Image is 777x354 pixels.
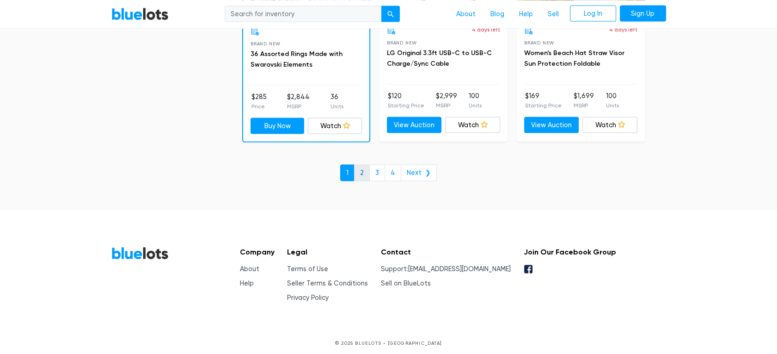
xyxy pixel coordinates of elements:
[251,92,267,111] li: $285
[251,118,305,135] a: Buy Now
[340,165,355,181] a: 1
[287,294,329,302] a: Privacy Policy
[287,279,368,287] a: Seller Terms & Conditions
[308,118,362,135] a: Watch
[388,91,424,110] li: $120
[287,92,310,111] li: $2,844
[330,92,343,111] li: 36
[387,49,492,68] a: LG Original 3.3ft USB-C to USB-C Charge/Sync Cable
[445,117,500,134] a: Watch
[524,49,624,68] a: Women's Beach Hat Straw Visor Sun Protection Foldable
[251,50,343,69] a: 36 Assorted Rings Made with Swarovski Elements
[523,248,616,256] h5: Join Our Facebook Group
[574,91,594,110] li: $1,699
[287,265,328,273] a: Terms of Use
[369,165,385,181] a: 3
[469,91,482,110] li: 100
[385,165,401,181] a: 4
[381,279,431,287] a: Sell on BlueLots
[381,264,511,274] li: Support:
[540,5,566,23] a: Sell
[524,117,579,134] a: View Auction
[401,165,437,181] a: Next ❯
[287,102,310,111] p: MSRP
[469,101,482,110] p: Units
[524,40,554,45] span: Brand New
[512,5,540,23] a: Help
[251,102,267,111] p: Price
[381,248,511,256] h5: Contact
[225,6,382,22] input: Search for inventory
[525,91,562,110] li: $169
[449,5,483,23] a: About
[609,25,637,34] p: 4 days left
[570,5,616,22] a: Log In
[111,247,169,260] a: BlueLots
[408,265,511,273] a: [EMAIL_ADDRESS][DOMAIN_NAME]
[111,7,169,20] a: BlueLots
[111,340,666,347] p: © 2025 BLUELOTS • [GEOGRAPHIC_DATA]
[330,102,343,111] p: Units
[354,165,370,181] a: 2
[525,101,562,110] p: Starting Price
[620,5,666,22] a: Sign Up
[387,40,417,45] span: Brand New
[606,101,619,110] p: Units
[388,101,424,110] p: Starting Price
[240,265,259,273] a: About
[582,117,637,134] a: Watch
[606,91,619,110] li: 100
[251,41,281,46] span: Brand New
[436,91,457,110] li: $2,999
[240,248,275,256] h5: Company
[574,101,594,110] p: MSRP
[472,25,500,34] p: 4 days left
[436,101,457,110] p: MSRP
[287,248,368,256] h5: Legal
[483,5,512,23] a: Blog
[387,117,442,134] a: View Auction
[240,279,254,287] a: Help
